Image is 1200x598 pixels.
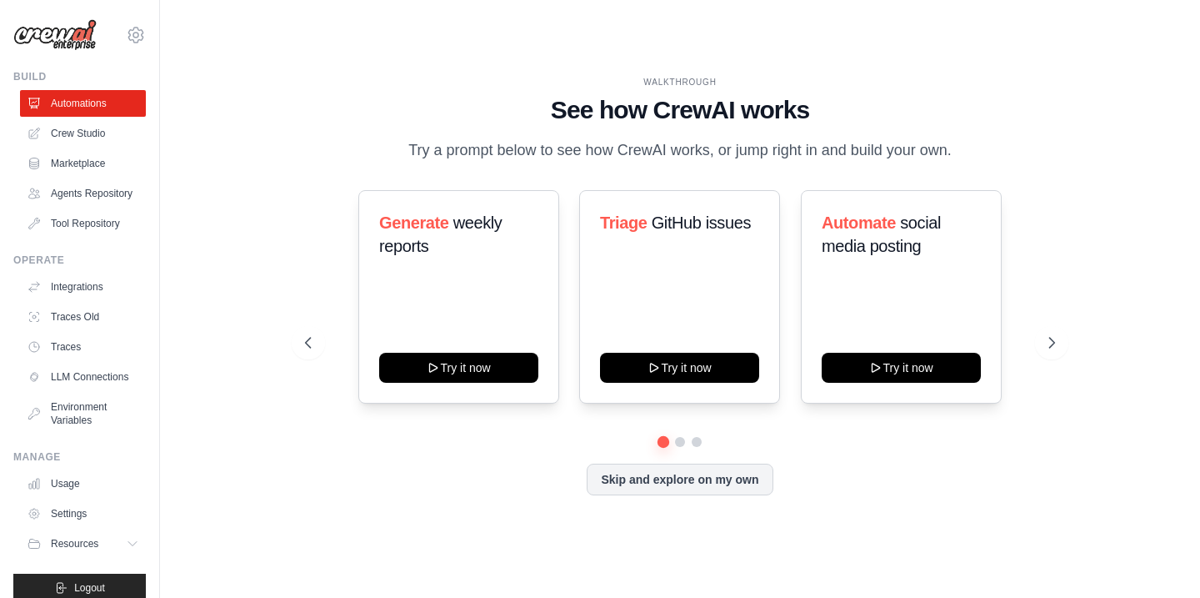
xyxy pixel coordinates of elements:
[379,214,502,255] span: weekly reports
[20,334,146,360] a: Traces
[20,210,146,237] a: Tool Repository
[13,254,146,267] div: Operate
[13,70,146,83] div: Build
[652,214,751,232] span: GitHub issues
[20,180,146,207] a: Agents Repository
[20,470,146,497] a: Usage
[20,364,146,390] a: LLM Connections
[20,304,146,330] a: Traces Old
[400,138,960,163] p: Try a prompt below to see how CrewAI works, or jump right in and build your own.
[13,450,146,464] div: Manage
[600,353,759,383] button: Try it now
[74,581,105,595] span: Logout
[379,353,538,383] button: Try it now
[305,95,1054,125] h1: See how CrewAI works
[305,76,1054,88] div: WALKTHROUGH
[20,500,146,527] a: Settings
[1117,518,1200,598] iframe: Chat Widget
[587,464,772,495] button: Skip and explore on my own
[822,353,981,383] button: Try it now
[379,214,449,232] span: Generate
[20,90,146,117] a: Automations
[822,214,941,255] span: social media posting
[13,19,97,51] img: Logo
[600,214,647,232] span: Triage
[20,394,146,434] a: Environment Variables
[20,150,146,177] a: Marketplace
[20,120,146,147] a: Crew Studio
[51,537,98,550] span: Resources
[20,530,146,557] button: Resources
[822,214,896,232] span: Automate
[20,274,146,300] a: Integrations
